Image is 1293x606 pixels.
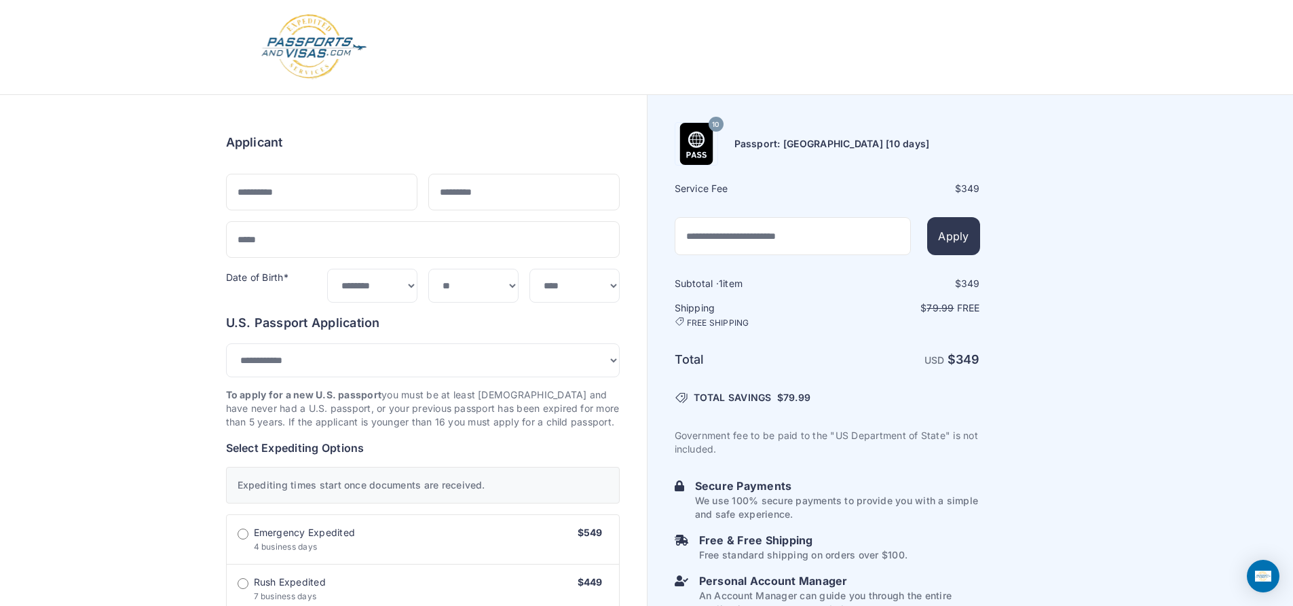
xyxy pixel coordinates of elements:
h6: Secure Payments [695,478,980,494]
div: Expediting times start once documents are received. [226,467,620,504]
h6: U.S. Passport Application [226,314,620,333]
span: 7 business days [254,591,317,601]
h6: Passport: [GEOGRAPHIC_DATA] [10 days] [734,137,930,151]
p: Government fee to be paid to the "US Department of State" is not included. [675,429,980,456]
h6: Free & Free Shipping [699,532,907,548]
span: $549 [578,527,603,538]
strong: To apply for a new U.S. passport [226,389,382,400]
h6: Service Fee [675,182,826,195]
span: 10 [712,116,719,134]
h6: Select Expediting Options [226,440,620,456]
div: $ [829,182,980,195]
span: Rush Expedited [254,575,326,589]
p: you must be at least [DEMOGRAPHIC_DATA] and have never had a U.S. passport, or your previous pass... [226,388,620,429]
p: $ [829,301,980,315]
p: Free standard shipping on orders over $100. [699,548,907,562]
h6: Personal Account Manager [699,573,980,589]
img: Logo [260,14,368,81]
span: 349 [961,278,980,289]
h6: Shipping [675,301,826,328]
span: 349 [956,352,980,366]
h6: Total [675,350,826,369]
span: 79.99 [783,392,810,403]
span: Free [957,302,980,314]
span: FREE SHIPPING [687,318,749,328]
span: 349 [961,183,980,194]
span: TOTAL SAVINGS [694,391,772,404]
h6: Applicant [226,133,283,152]
span: 4 business days [254,542,318,552]
button: Apply [927,217,979,255]
span: $449 [578,576,603,588]
p: We use 100% secure payments to provide you with a simple and safe experience. [695,494,980,521]
strong: $ [948,352,980,366]
div: Open Intercom Messenger [1247,560,1279,592]
span: USD [924,354,945,366]
span: Emergency Expedited [254,526,356,539]
label: Date of Birth* [226,271,288,283]
span: 1 [719,278,723,289]
span: $ [777,391,810,404]
div: $ [829,277,980,290]
h6: Subtotal · item [675,277,826,290]
img: Product Name [675,123,717,165]
span: 79.99 [926,302,954,314]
